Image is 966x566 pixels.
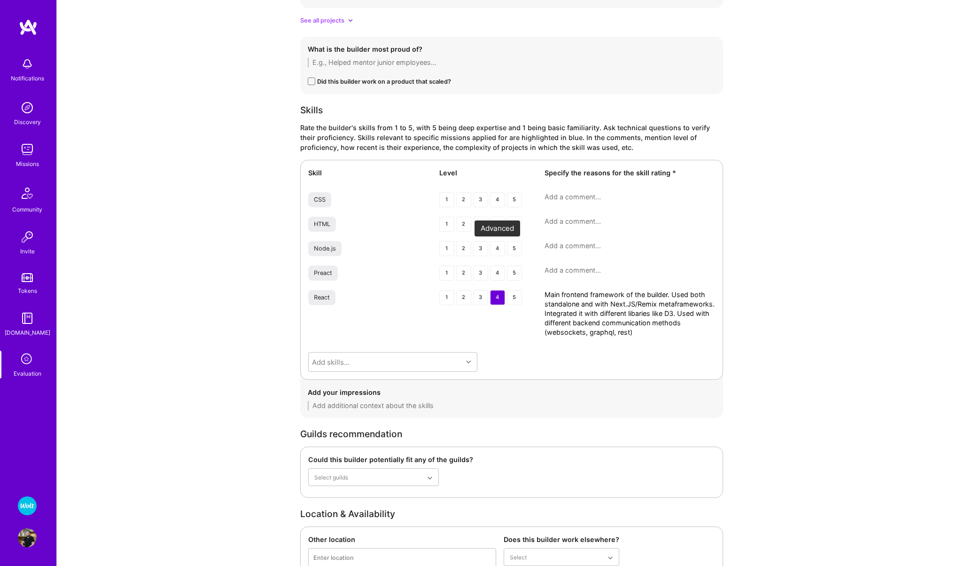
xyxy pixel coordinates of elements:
[490,192,505,207] div: 4
[490,241,505,256] div: 4
[507,290,522,305] div: 5
[314,269,332,277] div: Preact
[608,556,613,560] i: icon Chevron
[308,44,716,54] div: What is the builder most proud of?
[439,290,454,305] div: 1
[314,294,330,301] div: React
[20,246,35,256] div: Invite
[300,123,723,152] div: Rate the builder's skills from 1 to 5, with 5 being deep expertise and 1 being basic familiarity....
[18,228,37,246] img: Invite
[490,290,505,305] div: 4
[300,509,723,519] div: Location & Availability
[473,266,488,281] div: 3
[300,429,723,439] div: Guilds recommendation
[439,217,454,232] div: 1
[314,220,330,228] div: HTML
[18,309,37,328] img: guide book
[19,19,38,36] img: logo
[545,290,715,337] textarea: Main frontend framework of the builder. Used both standalone and with Next.JS/Remix metaframework...
[317,77,451,86] div: Did this builder work on a product that scaled?
[428,476,432,480] i: icon Chevron
[18,140,37,159] img: teamwork
[507,217,522,232] div: 5
[308,168,428,178] div: Skill
[18,496,37,515] img: Wolt - Fintech: Payments Expansion Team
[14,117,41,127] div: Discovery
[308,455,439,464] div: Could this builder potentially fit any of the guilds?
[439,168,533,178] div: Level
[22,273,33,282] img: tokens
[14,369,41,378] div: Evaluation
[439,266,454,281] div: 1
[314,472,348,482] div: Select guilds
[466,360,471,364] i: icon Chevron
[18,528,37,547] img: User Avatar
[439,192,454,207] div: 1
[314,196,326,204] div: CSS
[545,168,715,178] div: Specify the reasons for the skill rating *
[16,182,39,204] img: Community
[18,98,37,117] img: discovery
[313,552,354,562] div: Enter location
[18,351,36,369] i: icon SelectionTeam
[456,266,471,281] div: 2
[473,217,488,232] div: 3
[473,290,488,305] div: 3
[18,286,37,296] div: Tokens
[11,73,44,83] div: Notifications
[490,217,505,232] div: 4
[507,241,522,256] div: 5
[300,16,344,25] span: See all projects
[312,357,350,367] div: Add skills...
[439,241,454,256] div: 1
[314,245,336,252] div: Node.js
[16,159,39,169] div: Missions
[456,217,471,232] div: 2
[300,16,723,25] div: See all projects
[308,535,496,544] div: Other location
[16,528,39,547] a: User Avatar
[473,192,488,207] div: 3
[308,387,716,397] div: Add your impressions
[18,55,37,73] img: bell
[348,18,353,23] i: icon ArrowDownSecondarySmall
[300,105,723,115] div: Skills
[510,552,527,562] div: Select
[456,241,471,256] div: 2
[456,290,471,305] div: 2
[507,192,522,207] div: 5
[456,192,471,207] div: 2
[12,204,42,214] div: Community
[490,266,505,281] div: 4
[16,496,39,515] a: Wolt - Fintech: Payments Expansion Team
[5,328,50,338] div: [DOMAIN_NAME]
[473,241,488,256] div: 3
[507,266,522,281] div: 5
[504,535,619,544] div: Does this builder work elsewhere?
